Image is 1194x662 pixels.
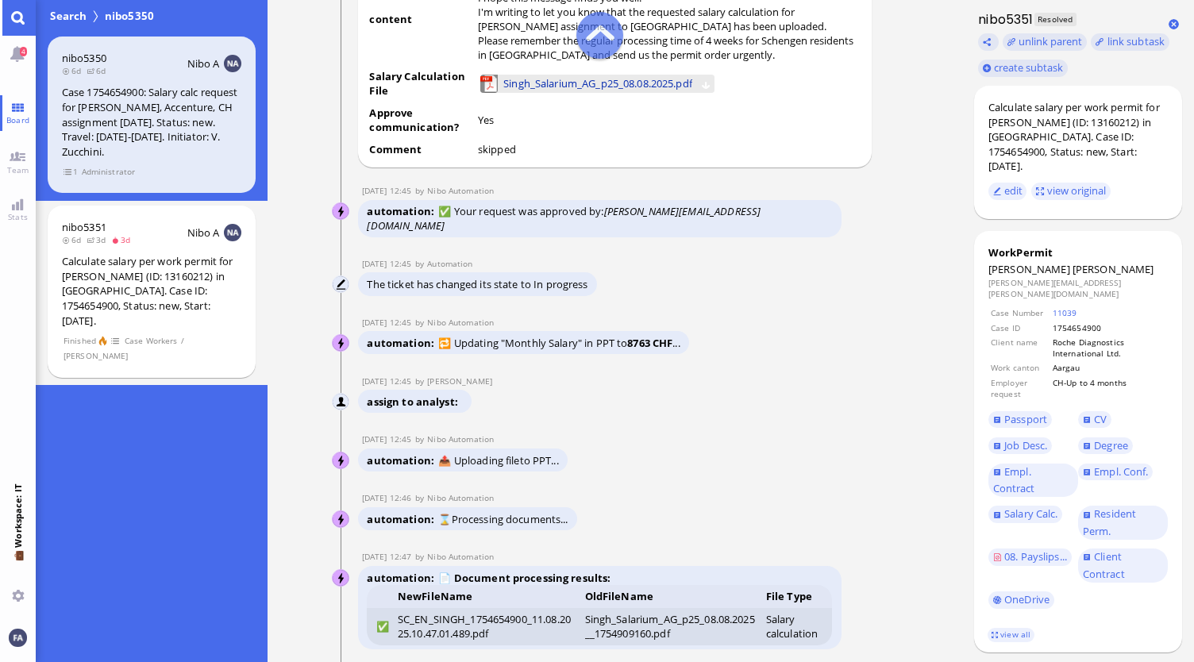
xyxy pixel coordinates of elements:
[368,141,475,162] td: Comment
[1078,548,1168,583] a: Client Contract
[988,100,1168,174] div: Calculate salary per work permit for [PERSON_NAME] (ID: 13160212) in [GEOGRAPHIC_DATA]. Case ID: ...
[333,394,350,411] img: Anand Pazhenkottil
[63,334,96,348] span: Finished
[415,492,428,503] span: by
[1052,336,1166,360] td: Roche Diagnostics International Ltd.
[62,220,106,234] span: nibo5351
[1031,183,1111,200] button: view original
[478,142,516,156] span: skipped
[368,68,475,103] td: Salary Calculation File
[224,224,241,241] img: NA
[415,375,428,387] span: by
[1004,412,1047,426] span: Passport
[111,234,136,245] span: 3d
[362,375,415,387] span: [DATE] 12:45
[427,551,494,562] span: automation@nibo.ai
[1107,34,1165,48] span: link subtask
[427,375,492,387] span: anand.pazhenkottil@bluelakelegal.com
[988,591,1054,609] a: OneDrive
[367,608,393,645] td: ✅
[480,75,498,92] img: Singh_Salarium_AG_p25_08.08.2025.pdf
[438,336,680,350] span: 🔁 Updating "Monthly Salary" in PPT to ...
[62,254,241,328] div: Calculate salary per work permit for [PERSON_NAME] (ID: 13160212) in [GEOGRAPHIC_DATA]. Case ID: ...
[415,317,428,328] span: by
[478,33,853,62] span: Please remember the regular processing time of 4 weeks for Schengen residents in [GEOGRAPHIC_DATA...
[1052,321,1166,334] td: 1754654900
[2,114,33,125] span: Board
[1004,438,1047,452] span: Job Desc.
[1078,411,1111,429] a: CV
[990,376,1050,401] td: Employer request
[1003,33,1087,51] button: unlink parent
[415,258,428,269] span: by
[1073,262,1154,276] span: [PERSON_NAME]
[362,317,415,328] span: [DATE] 12:45
[367,336,438,350] span: automation
[500,75,695,92] a: View Singh_Salarium_AG_p25_08.08.2025.pdf
[988,411,1052,429] a: Passport
[427,185,494,196] span: automation@nibo.ai
[393,585,580,608] th: NewFileName
[1078,437,1132,455] a: Degree
[480,75,714,92] lob-view: Singh_Salarium_AG_p25_08.08.2025.pdf
[1083,549,1125,581] span: Client Contract
[761,608,832,645] td: Salary calculation
[427,492,494,503] span: automation@nibo.ai
[367,395,462,409] span: assign to analyst
[993,464,1035,496] span: Empl. Contract
[1078,464,1153,481] a: Empl. Conf.
[124,334,178,348] span: Case Workers
[701,79,711,89] button: Download Singh_Salarium_AG_p25_08.08.2025.pdf
[988,245,1168,260] div: WorkPermit
[63,349,129,363] span: [PERSON_NAME]
[1004,506,1058,521] span: Salary Calc.
[974,10,1034,29] h1: nibo5351
[333,452,350,470] img: Nibo Automation
[368,105,475,140] td: Approve communication?
[1094,464,1148,479] span: Empl. Conf.
[367,204,438,218] span: automation
[362,185,415,196] span: [DATE] 12:45
[224,55,241,72] img: NA
[1053,307,1077,318] a: 11039
[415,185,428,196] span: by
[438,512,568,526] span: ⌛Processing documents...
[333,203,350,221] img: Nibo Automation
[988,464,1078,498] a: Empl. Contract
[1094,438,1128,452] span: Degree
[427,317,494,328] span: automation@nibo.ai
[187,225,220,240] span: Nibo A
[81,165,136,179] span: Administrator
[62,65,87,76] span: 6d
[988,277,1168,300] dd: [PERSON_NAME][EMAIL_ADDRESS][PERSON_NAME][DOMAIN_NAME]
[988,506,1062,523] a: Salary Calc.
[333,335,350,352] img: Nibo Automation
[990,361,1050,374] td: Work canton
[362,492,415,503] span: [DATE] 12:46
[367,512,438,526] span: automation
[62,51,106,65] a: nibo5350
[48,8,90,24] span: Search
[4,211,32,222] span: Stats
[438,571,610,585] strong: 📄 Document processing results:
[63,165,79,179] span: view 1 items
[988,262,1070,276] span: [PERSON_NAME]
[478,5,861,33] p: I'm writing to let you know that the requested salary calculation for [PERSON_NAME] assignment to...
[988,548,1072,566] a: 08. Payslips...
[3,164,33,175] span: Team
[180,334,185,348] span: /
[1052,361,1166,374] td: Aargau
[988,437,1052,455] a: Job Desc.
[978,33,999,51] button: Copy ticket nibo5351 link to clipboard
[1078,506,1168,540] a: Resident Perm.
[333,570,350,587] img: Nibo Automation
[393,608,580,645] td: SC_EN_SINGH_1754654900_11.08.2025.10.47.01.489.pdf
[415,551,428,562] span: by
[990,306,1050,319] td: Case Number
[1034,13,1077,26] span: Resolved
[1004,549,1067,564] span: 08. Payslips...
[990,336,1050,360] td: Client name
[988,183,1027,200] button: edit
[1091,33,1169,51] task-group-action-menu: link subtask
